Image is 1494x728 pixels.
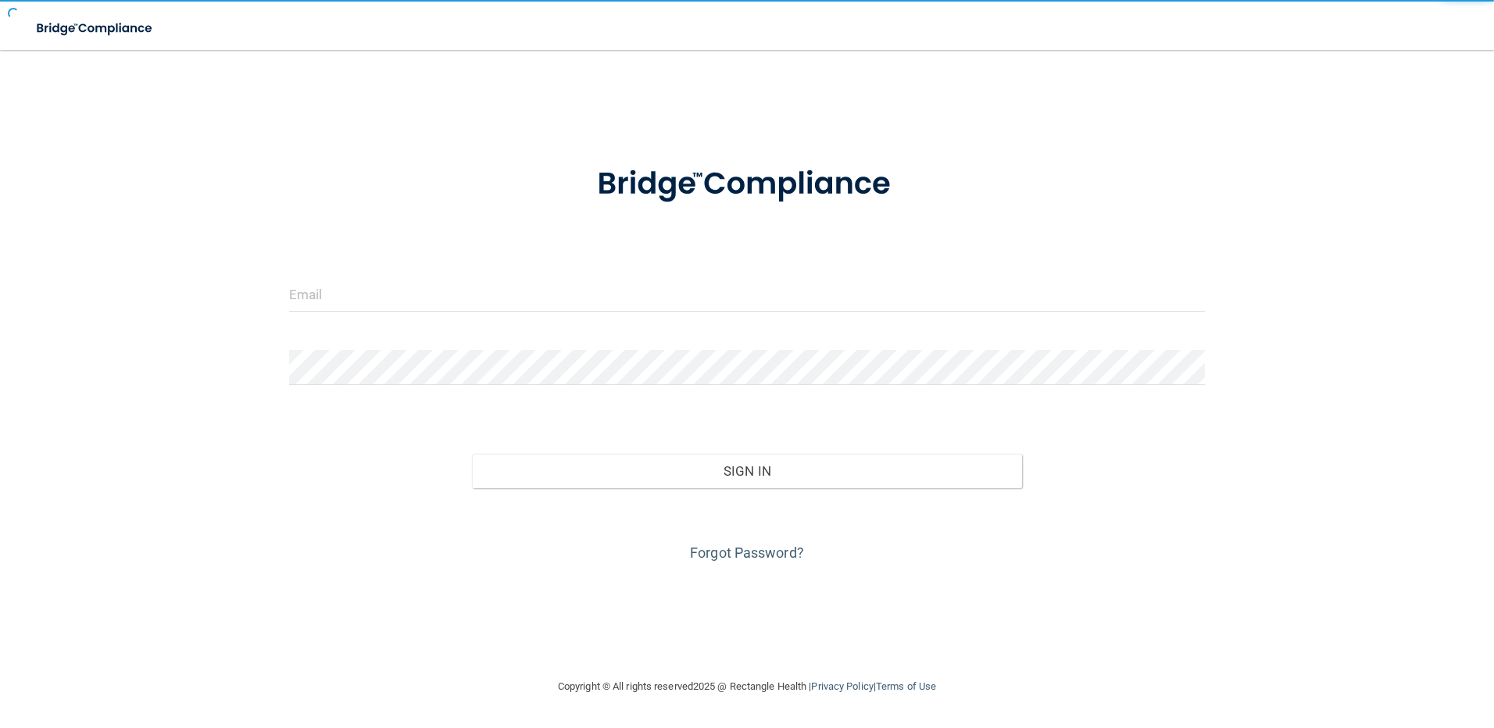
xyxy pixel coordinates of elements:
div: Copyright © All rights reserved 2025 @ Rectangle Health | | [462,662,1032,712]
img: bridge_compliance_login_screen.278c3ca4.svg [565,144,929,225]
button: Sign In [472,454,1022,488]
a: Forgot Password? [690,544,804,561]
a: Terms of Use [876,680,936,692]
input: Email [289,277,1206,312]
img: bridge_compliance_login_screen.278c3ca4.svg [23,12,167,45]
a: Privacy Policy [811,680,873,692]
